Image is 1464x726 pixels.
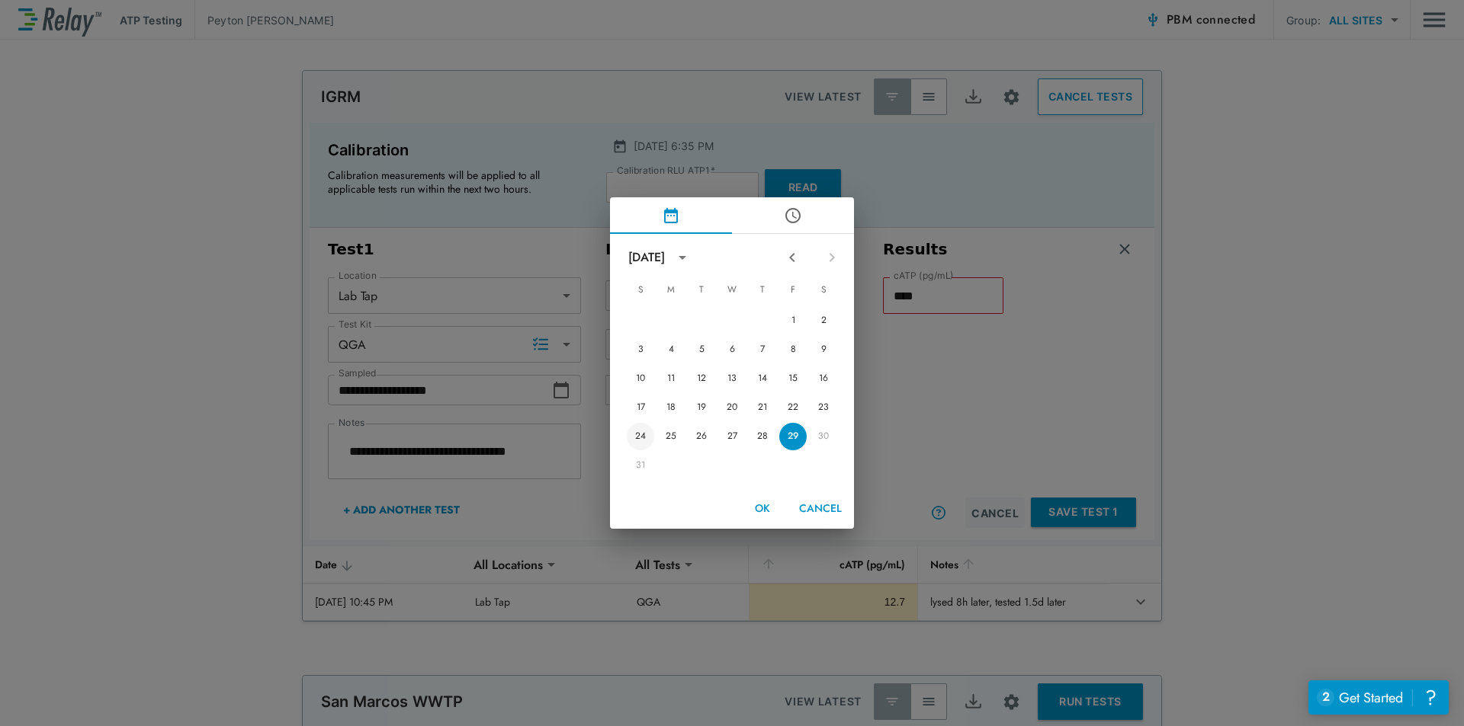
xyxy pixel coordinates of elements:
button: 9 [810,336,837,363]
span: Sunday [627,275,654,305]
span: Tuesday [688,275,715,305]
button: 13 [718,365,746,392]
span: Wednesday [718,275,746,305]
button: 24 [627,423,654,450]
button: 4 [657,336,685,363]
button: 29 [779,423,807,450]
button: 6 [718,336,746,363]
button: 27 [718,423,746,450]
button: 3 [627,336,654,363]
button: 15 [779,365,807,392]
div: [DATE] [628,248,665,267]
button: 2 [810,307,837,334]
button: 28 [749,423,776,450]
button: 23 [810,394,837,421]
button: pick time [732,197,854,234]
button: 5 [688,336,715,363]
button: 14 [749,365,776,392]
button: 10 [627,365,654,392]
button: 18 [657,394,685,421]
button: 25 [657,423,685,450]
button: 16 [810,365,837,392]
button: 1 [779,307,807,334]
span: Thursday [749,275,776,305]
button: 22 [779,394,807,421]
button: Cancel [793,494,848,523]
button: 11 [657,365,685,392]
button: 19 [688,394,715,421]
button: 8 [779,336,807,363]
button: 12 [688,365,715,392]
span: Friday [779,275,807,305]
button: 26 [688,423,715,450]
button: OK [738,494,787,523]
span: Saturday [810,275,837,305]
button: pick date [610,197,732,234]
button: calendar view is open, switch to year view [669,245,695,270]
button: 7 [749,336,776,363]
button: Previous month [779,245,805,270]
button: 17 [627,394,654,421]
span: Monday [657,275,685,305]
iframe: Resource center [1308,680,1449,715]
button: 20 [718,394,746,421]
button: 21 [749,394,776,421]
